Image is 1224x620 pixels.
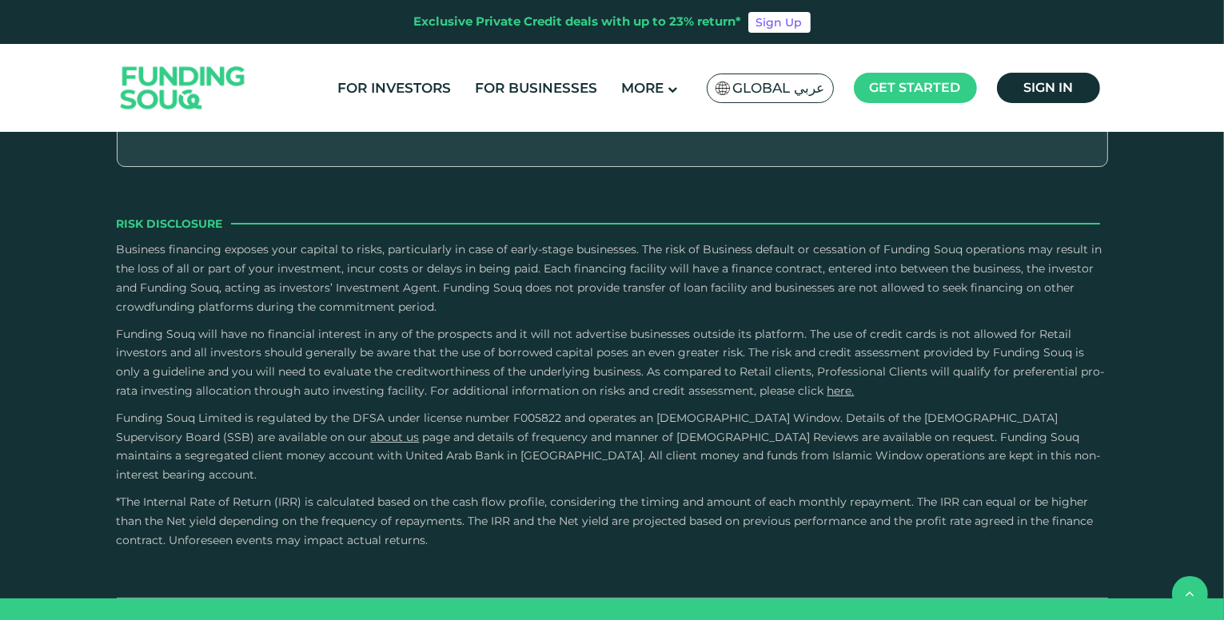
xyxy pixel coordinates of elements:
[870,80,961,95] span: Get started
[1172,576,1208,612] button: back
[471,75,601,101] a: For Businesses
[1023,80,1073,95] span: Sign in
[733,79,825,97] span: Global عربي
[117,327,1105,398] span: Funding Souq will have no financial interest in any of the prospects and it will not advertise bu...
[117,411,1059,444] span: Funding Souq Limited is regulated by the DFSA under license number F005822 and operates an [DEMOG...
[997,73,1100,103] a: Sign in
[117,493,1108,550] p: *The Internal Rate of Return (IRR) is calculated based on the cash flow profile, considering the ...
[748,12,811,33] a: Sign Up
[333,75,455,101] a: For Investors
[414,13,742,31] div: Exclusive Private Credit deals with up to 23% return*
[716,81,730,95] img: SA Flag
[827,384,855,398] a: here.
[621,80,664,96] span: More
[117,240,1108,316] p: Business financing exposes your capital to risks, particularly in case of early-stage businesses....
[117,215,223,232] span: Risk Disclosure
[117,430,1101,483] span: and details of frequency and manner of [DEMOGRAPHIC_DATA] Reviews are available on request. Fundi...
[371,430,420,444] a: About Us
[105,48,261,129] img: Logo
[423,430,451,444] span: page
